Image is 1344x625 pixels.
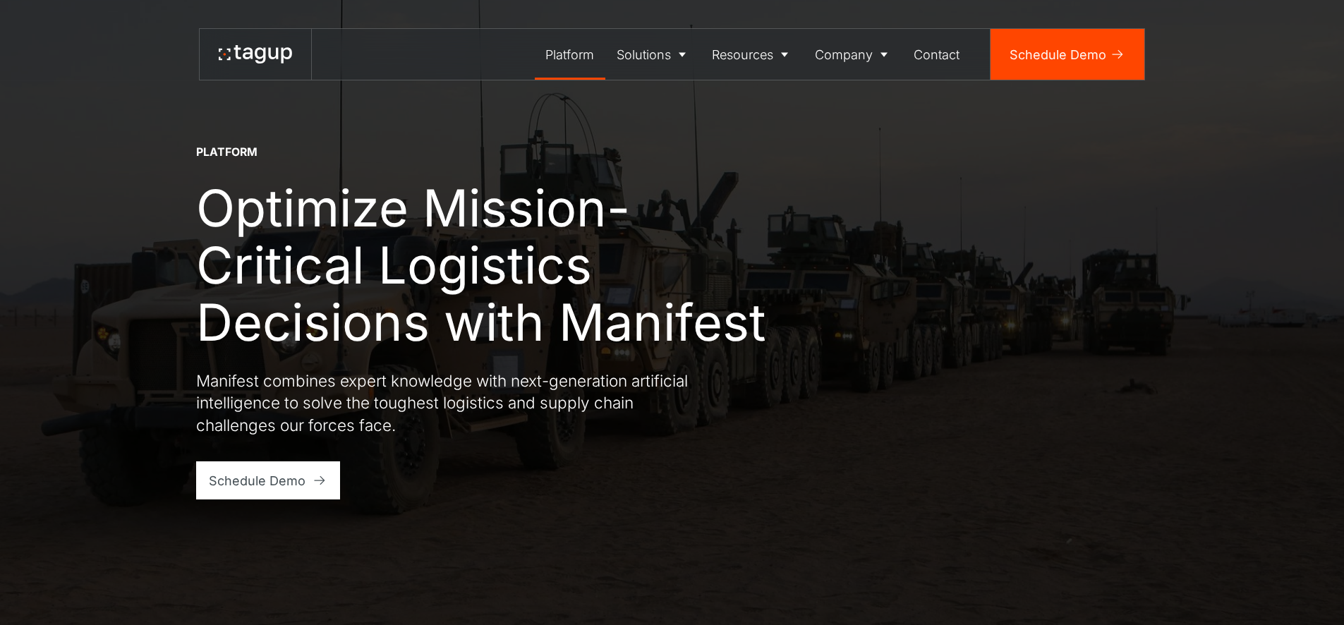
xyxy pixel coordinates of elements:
a: Company [804,29,903,80]
h1: Optimize Mission-Critical Logistics Decisions with Manifest [196,179,789,351]
div: Schedule Demo [1010,45,1106,64]
a: Schedule Demo [991,29,1144,80]
div: Company [815,45,873,64]
div: Contact [914,45,959,64]
a: Solutions [605,29,701,80]
p: Manifest combines expert knowledge with next-generation artificial intelligence to solve the toug... [196,370,704,437]
div: Platform [545,45,594,64]
a: Resources [701,29,804,80]
a: Platform [535,29,606,80]
div: Schedule Demo [209,471,305,490]
a: Schedule Demo [196,461,341,499]
div: Solutions [617,45,671,64]
div: Platform [196,145,258,160]
div: Resources [712,45,773,64]
a: Contact [903,29,971,80]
